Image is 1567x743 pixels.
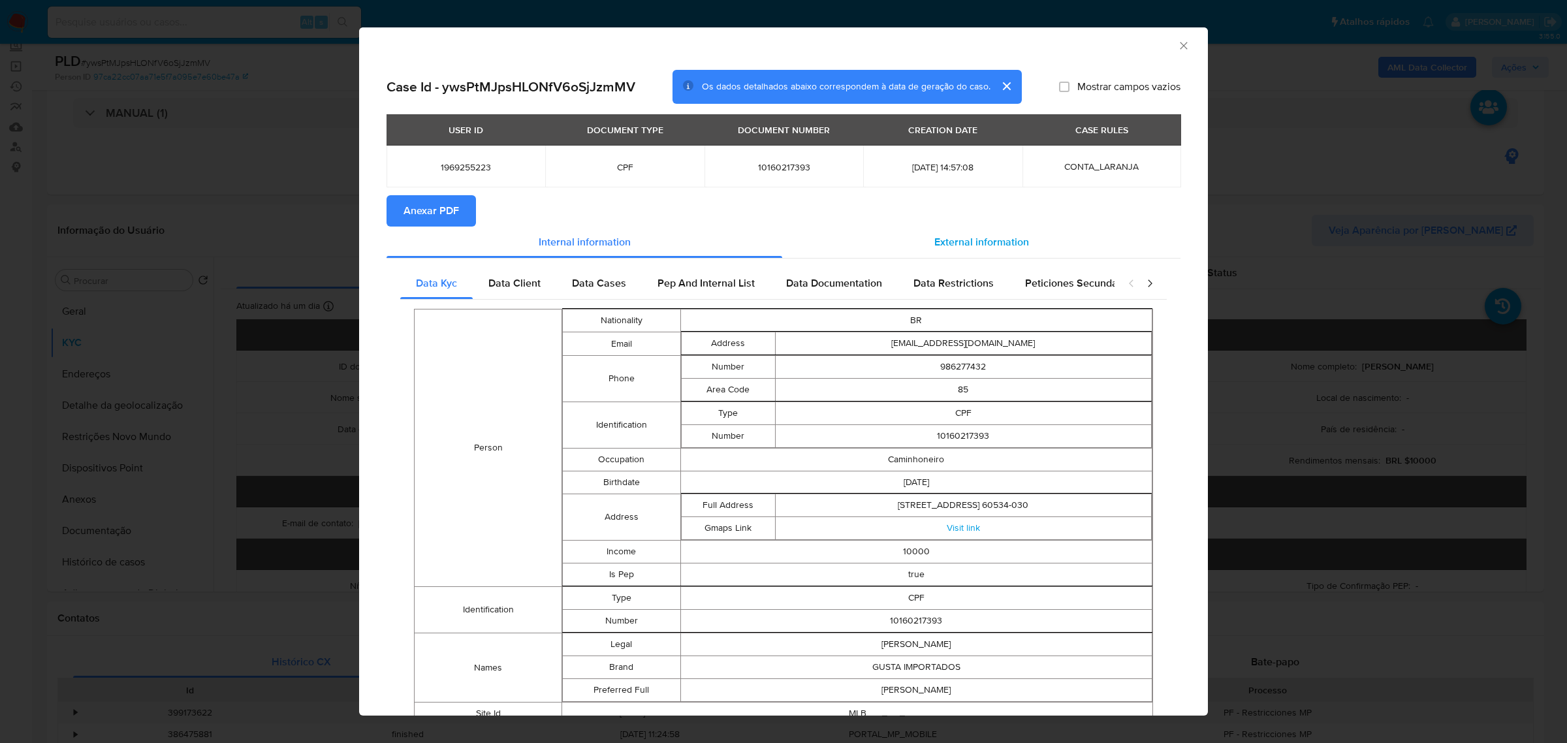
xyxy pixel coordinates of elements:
span: Data Restrictions [913,276,994,291]
td: Email [563,332,681,356]
span: Peticiones Secundarias [1025,276,1135,291]
div: closure-recommendation-modal [359,27,1208,716]
button: Fechar a janela [1177,39,1189,51]
td: BR [680,309,1152,332]
td: true [680,563,1152,586]
td: Legal [563,633,681,656]
td: Address [563,494,681,541]
td: [PERSON_NAME] [680,633,1152,656]
div: USER ID [441,119,491,141]
td: [PERSON_NAME] [680,679,1152,702]
td: Names [415,633,562,703]
td: Income [563,541,681,563]
div: Detailed info [387,227,1180,258]
td: Brand [563,656,681,679]
div: Detailed internal info [400,268,1115,299]
td: Number [681,425,775,448]
div: CASE RULES [1068,119,1136,141]
span: Os dados detalhados abaixo correspondem à data de geração do caso. [702,80,990,93]
td: Person [415,309,562,587]
td: Type [681,402,775,425]
td: Identification [415,587,562,633]
span: Internal information [539,234,631,249]
div: CREATION DATE [900,119,985,141]
td: Identification [563,402,681,449]
button: cerrar [990,71,1022,102]
div: DOCUMENT TYPE [579,119,671,141]
td: [STREET_ADDRESS] 60534-030 [775,494,1151,517]
td: Occupation [563,449,681,471]
div: DOCUMENT NUMBER [730,119,838,141]
td: 10000 [680,541,1152,563]
td: CPF [680,587,1152,610]
td: 10160217393 [680,610,1152,633]
td: Full Address [681,494,775,517]
td: 10160217393 [775,425,1151,448]
span: Data Cases [572,276,626,291]
td: Number [563,610,681,633]
td: GUSTA IMPORTADOS [680,656,1152,679]
td: Birthdate [563,471,681,494]
td: Area Code [681,379,775,402]
span: Pep And Internal List [657,276,755,291]
span: Data Documentation [786,276,882,291]
td: Is Pep [563,563,681,586]
button: Anexar PDF [387,195,476,227]
td: Phone [563,356,681,402]
span: Anexar PDF [404,197,459,225]
td: CPF [775,402,1151,425]
span: Mostrar campos vazios [1077,80,1180,93]
span: 1969255223 [402,161,530,173]
span: CPF [561,161,688,173]
td: Number [681,356,775,379]
td: Nationality [563,309,681,332]
a: Visit link [947,521,980,534]
td: Site Id [415,703,562,725]
span: 10160217393 [720,161,847,173]
td: [DATE] [680,471,1152,494]
input: Mostrar campos vazios [1059,82,1069,92]
span: CONTA_LARANJA [1064,160,1139,173]
span: Data Kyc [416,276,457,291]
td: MLB [562,703,1153,725]
td: [EMAIL_ADDRESS][DOMAIN_NAME] [775,332,1151,355]
span: External information [934,234,1029,249]
td: Type [563,587,681,610]
span: [DATE] 14:57:08 [879,161,1006,173]
span: Data Client [488,276,541,291]
td: Preferred Full [563,679,681,702]
td: Gmaps Link [681,517,775,540]
td: 85 [775,379,1151,402]
h2: Case Id - ywsPtMJpsHLONfV6oSjJzmMV [387,78,635,95]
td: Address [681,332,775,355]
td: 986277432 [775,356,1151,379]
td: Caminhoneiro [680,449,1152,471]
